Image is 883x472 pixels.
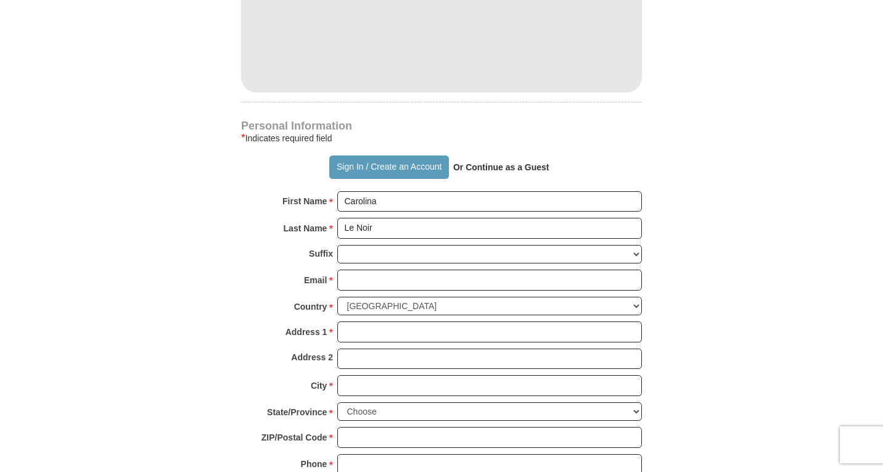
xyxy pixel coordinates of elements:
[285,323,327,341] strong: Address 1
[267,404,327,421] strong: State/Province
[309,245,333,262] strong: Suffix
[241,131,642,146] div: Indicates required field
[261,429,327,446] strong: ZIP/Postal Code
[329,155,448,179] button: Sign In / Create an Account
[282,193,327,210] strong: First Name
[241,121,642,131] h4: Personal Information
[291,349,333,366] strong: Address 2
[453,162,549,172] strong: Or Continue as a Guest
[311,377,327,394] strong: City
[304,271,327,289] strong: Email
[284,220,327,237] strong: Last Name
[294,298,327,315] strong: Country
